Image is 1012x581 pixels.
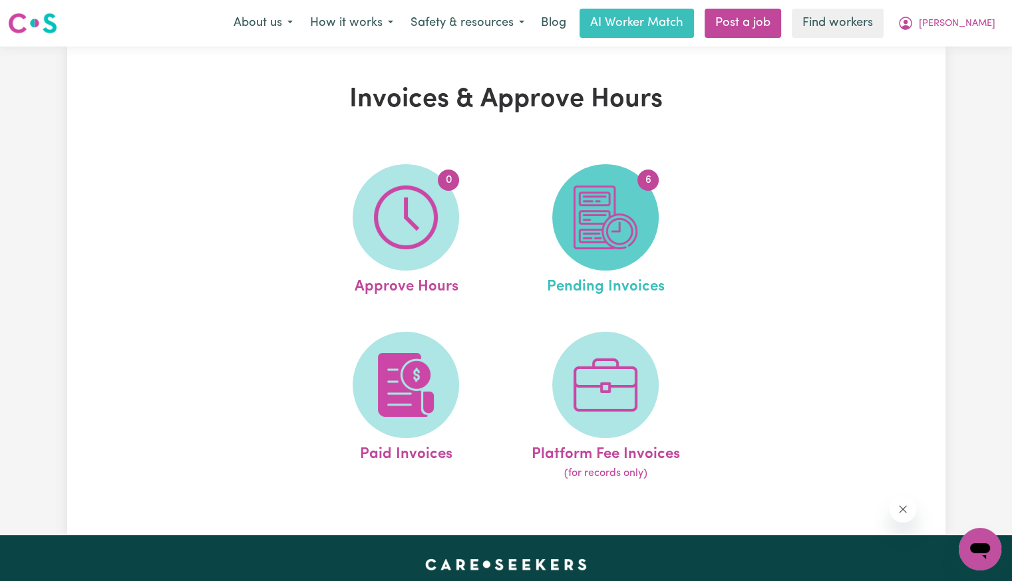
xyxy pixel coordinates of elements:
[310,164,502,298] a: Approve Hours
[222,84,791,116] h1: Invoices & Approve Hours
[310,332,502,482] a: Paid Invoices
[360,438,452,466] span: Paid Invoices
[438,170,459,191] span: 0
[580,9,694,38] a: AI Worker Match
[8,11,57,35] img: Careseekers logo
[890,496,916,523] iframe: Close message
[792,9,884,38] a: Find workers
[425,559,587,570] a: Careseekers home page
[959,528,1001,570] iframe: Button to launch messaging window
[8,8,57,39] a: Careseekers logo
[8,9,81,20] span: Need any help?
[705,9,781,38] a: Post a job
[301,9,402,37] button: How it works
[532,438,680,466] span: Platform Fee Invoices
[402,9,533,37] button: Safety & resources
[225,9,301,37] button: About us
[637,170,659,191] span: 6
[533,9,574,38] a: Blog
[919,17,995,31] span: [PERSON_NAME]
[547,271,665,298] span: Pending Invoices
[564,465,647,481] span: (for records only)
[510,332,701,482] a: Platform Fee Invoices(for records only)
[354,271,458,298] span: Approve Hours
[889,9,1004,37] button: My Account
[510,164,701,298] a: Pending Invoices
